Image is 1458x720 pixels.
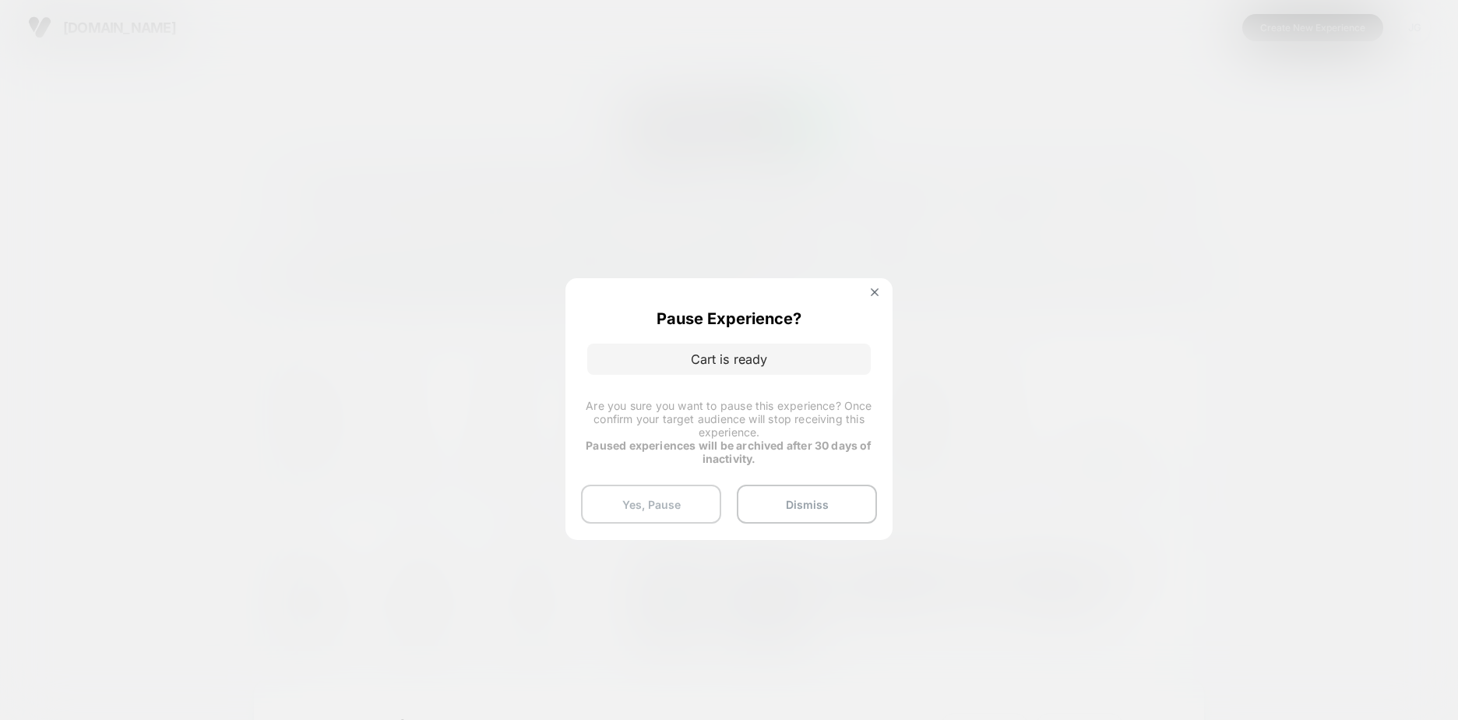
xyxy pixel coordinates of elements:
[871,288,879,296] img: close
[587,344,871,375] p: Cart is ready
[657,309,801,328] p: Pause Experience?
[581,485,721,524] button: Yes, Pause
[586,399,872,439] span: Are you sure you want to pause this experience? Once confirm your target audience will stop recei...
[586,439,872,465] strong: Paused experiences will be archived after 30 days of inactivity.
[737,485,877,524] button: Dismiss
